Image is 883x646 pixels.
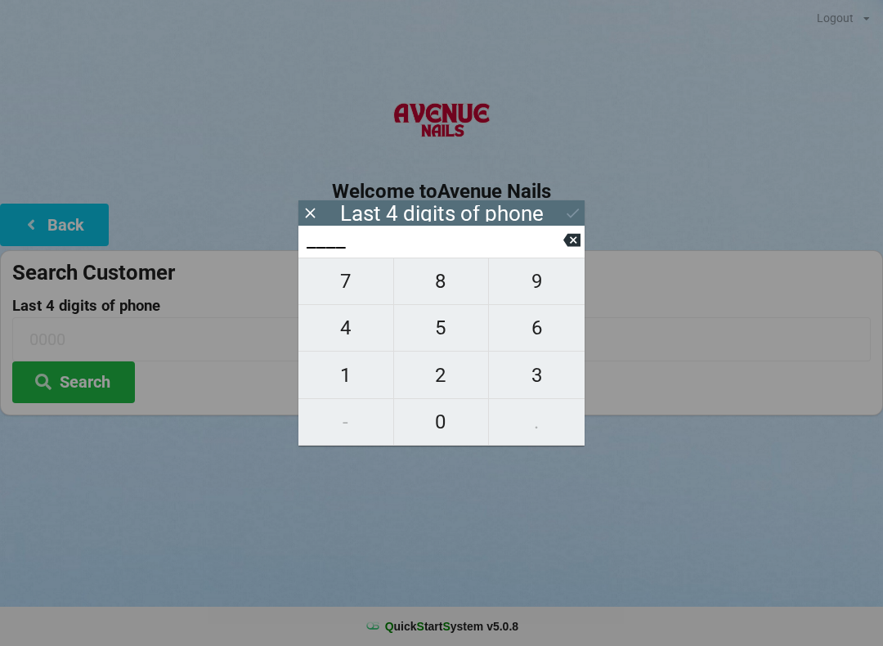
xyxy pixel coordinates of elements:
span: 6 [489,311,585,345]
span: 8 [394,264,489,298]
button: 4 [298,305,394,352]
span: 9 [489,264,585,298]
span: 7 [298,264,393,298]
button: 2 [394,352,490,398]
span: 0 [394,405,489,439]
span: 2 [394,358,489,393]
span: 5 [394,311,489,345]
span: 4 [298,311,393,345]
span: 1 [298,358,393,393]
button: 7 [298,258,394,305]
button: 8 [394,258,490,305]
span: 3 [489,358,585,393]
button: 6 [489,305,585,352]
div: Last 4 digits of phone [340,205,544,222]
button: 1 [298,352,394,398]
button: 3 [489,352,585,398]
button: 9 [489,258,585,305]
button: 5 [394,305,490,352]
button: 0 [394,399,490,446]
